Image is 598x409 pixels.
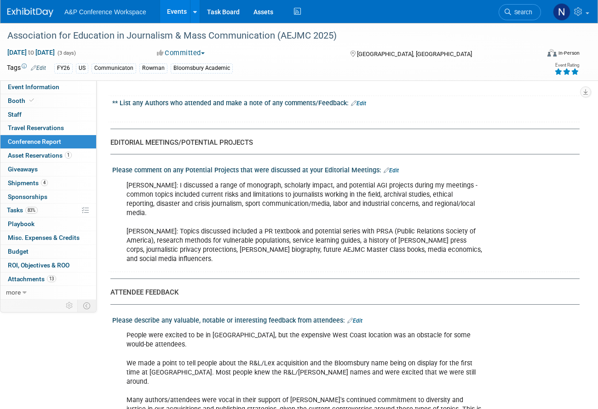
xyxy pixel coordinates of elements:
td: Tags [7,63,46,74]
div: Bloomsbury Academic [171,63,233,73]
span: Attachments [8,275,56,283]
img: Format-Inperson.png [547,49,557,57]
span: Conference Report [8,138,61,145]
div: Communicaton [92,63,136,73]
span: (3 days) [57,50,76,56]
a: Tasks83% [0,204,96,217]
a: Sponsorships [0,190,96,204]
button: Committed [154,48,208,58]
span: Tasks [7,206,38,214]
div: Event Format [496,48,580,62]
span: Travel Reservations [8,124,64,131]
a: Budget [0,245,96,258]
div: FY26 [54,63,73,73]
span: Playbook [8,220,34,227]
td: Personalize Event Tab Strip [62,300,78,312]
span: ROI, Objectives & ROO [8,261,69,269]
a: Shipments4 [0,176,96,190]
div: Event Rating [554,63,579,68]
span: Search [511,9,532,16]
a: Event Information [0,80,96,94]
span: Budget [8,248,29,255]
span: 1 [65,152,72,159]
i: Booth reservation complete [29,98,34,103]
a: Conference Report [0,135,96,148]
span: 4 [41,179,48,186]
img: ExhibitDay [7,8,53,17]
span: Misc. Expenses & Credits [8,234,80,241]
span: [GEOGRAPHIC_DATA], [GEOGRAPHIC_DATA] [357,51,472,57]
a: Asset Reservations1 [0,149,96,162]
a: Edit [384,167,399,174]
div: US [76,63,88,73]
span: to [27,49,35,56]
a: Booth [0,94,96,108]
a: Staff [0,108,96,121]
div: Rowman [139,63,167,73]
a: Misc. Expenses & Credits [0,231,96,244]
div: ** List any Authors who attended and make a note of any comments/Feedback: [112,96,580,108]
a: ROI, Objectives & ROO [0,259,96,272]
a: Travel Reservations [0,121,96,135]
span: Asset Reservations [8,152,72,159]
td: Toggle Event Tabs [78,300,97,312]
span: Staff [8,111,22,118]
a: Search [499,4,541,20]
span: A&P Conference Workspace [64,8,146,16]
div: Association for Education in Journalism & Mass Communication (AEJMC 2025) [4,28,531,44]
div: Please describe any valuable, notable or interesting feedback from attendees: [112,313,580,325]
span: Shipments [8,179,48,187]
span: Event Information [8,83,59,91]
a: Edit [351,100,366,107]
img: Natalie Mandziuk [553,3,570,21]
div: ATTENDEE FEEDBACK [110,288,573,297]
div: Please comment on any Potential Projects that were discussed at your Editorial Meetings: [112,163,580,175]
span: Giveaways [8,165,38,173]
div: In-Person [558,50,580,57]
a: Giveaways [0,163,96,176]
span: 83% [25,207,38,214]
a: Edit [347,318,362,324]
a: more [0,286,96,299]
span: [DATE] [DATE] [7,48,55,57]
a: Playbook [0,217,96,231]
span: Sponsorships [8,193,47,200]
span: more [6,289,21,296]
span: Booth [8,97,36,104]
div: [PERSON_NAME]: I discussed a range of monograph, scholarly impact, and potential AGI projects dur... [120,176,488,269]
span: 13 [47,275,56,282]
a: Edit [31,65,46,71]
div: EDITORIAL MEETINGS/POTENTIAL PROJECTS [110,138,573,148]
a: Attachments13 [0,273,96,286]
